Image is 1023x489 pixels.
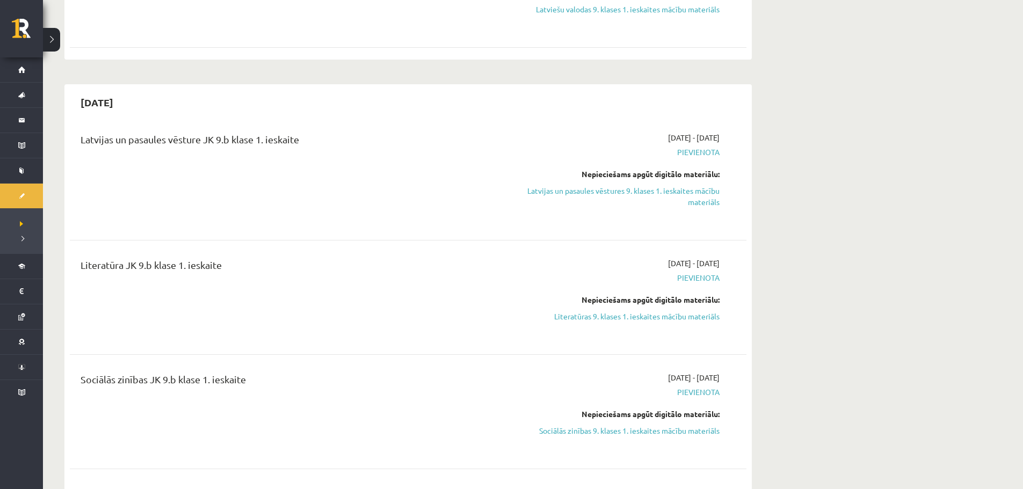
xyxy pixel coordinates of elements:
[517,311,720,322] a: Literatūras 9. klases 1. ieskaites mācību materiāls
[517,272,720,283] span: Pievienota
[668,132,720,143] span: [DATE] - [DATE]
[517,169,720,180] div: Nepieciešams apgūt digitālo materiālu:
[70,90,124,115] h2: [DATE]
[12,19,43,46] a: Rīgas 1. Tālmācības vidusskola
[517,386,720,398] span: Pievienota
[517,408,720,420] div: Nepieciešams apgūt digitālo materiālu:
[517,425,720,436] a: Sociālās zinības 9. klases 1. ieskaites mācību materiāls
[517,294,720,305] div: Nepieciešams apgūt digitālo materiālu:
[668,372,720,383] span: [DATE] - [DATE]
[517,185,720,208] a: Latvijas un pasaules vēstures 9. klases 1. ieskaites mācību materiāls
[668,258,720,269] span: [DATE] - [DATE]
[517,147,720,158] span: Pievienota
[81,132,501,152] div: Latvijas un pasaules vēsture JK 9.b klase 1. ieskaite
[81,372,501,392] div: Sociālās zinības JK 9.b klase 1. ieskaite
[517,4,720,15] a: Latviešu valodas 9. klases 1. ieskaites mācību materiāls
[81,258,501,278] div: Literatūra JK 9.b klase 1. ieskaite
